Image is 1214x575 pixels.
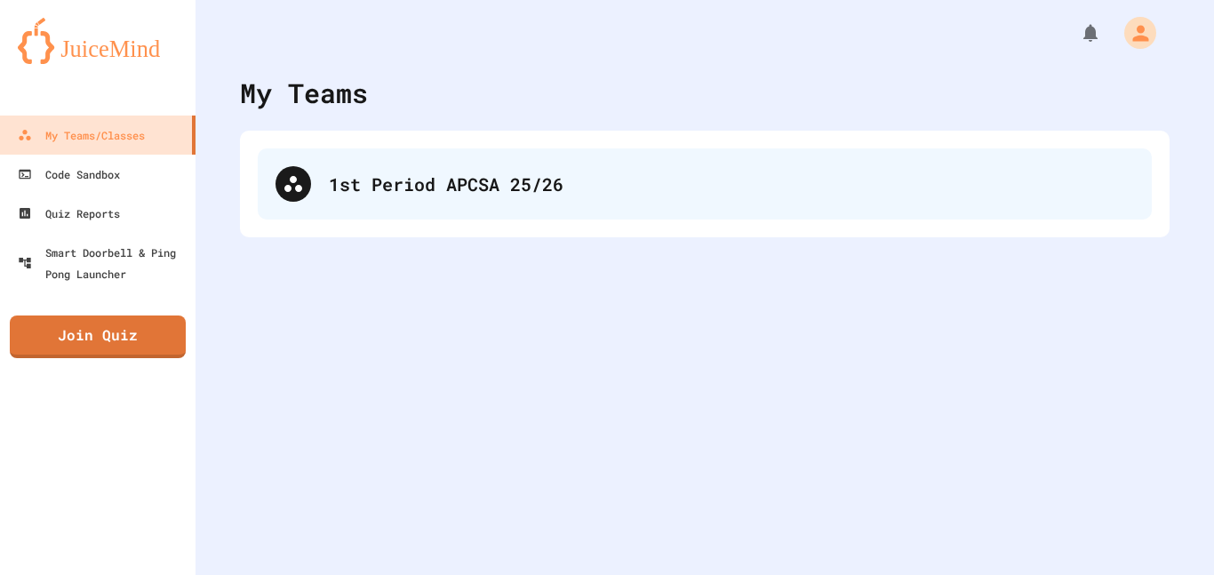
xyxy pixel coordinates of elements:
div: Code Sandbox [18,164,120,185]
div: 1st Period APCSA 25/26 [258,148,1152,220]
a: Join Quiz [10,315,186,358]
img: logo-orange.svg [18,18,178,64]
div: 1st Period APCSA 25/26 [329,171,1134,197]
div: My Teams [240,73,368,113]
div: My Notifications [1047,18,1106,48]
div: My Teams/Classes [18,124,145,146]
div: Smart Doorbell & Ping Pong Launcher [18,242,188,284]
div: Quiz Reports [18,203,120,224]
div: My Account [1106,12,1161,53]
